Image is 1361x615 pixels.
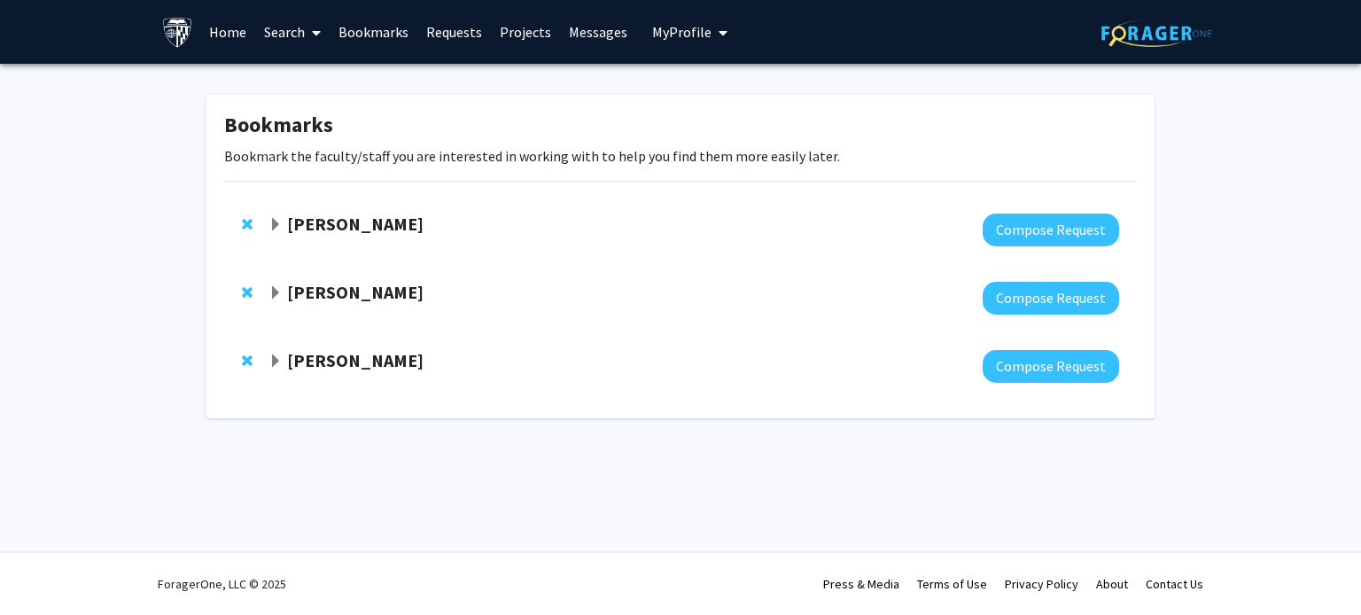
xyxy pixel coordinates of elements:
a: Search [255,1,330,63]
p: Bookmark the faculty/staff you are interested in working with to help you find them more easily l... [224,145,1137,167]
strong: [PERSON_NAME] [287,213,424,235]
span: Remove Arvind Pathak from bookmarks [242,354,253,368]
a: Messages [560,1,636,63]
a: Privacy Policy [1005,576,1078,592]
img: ForagerOne Logo [1101,19,1212,47]
h1: Bookmarks [224,113,1137,138]
button: Compose Request to Arvind Pathak [983,350,1119,383]
span: Remove Ashley Kiemen from bookmarks [242,217,253,231]
button: Compose Request to Yannis Paulus [983,282,1119,315]
a: Bookmarks [330,1,417,63]
a: Home [200,1,255,63]
span: Expand Yannis Paulus Bookmark [268,286,283,300]
strong: [PERSON_NAME] [287,349,424,371]
span: Expand Arvind Pathak Bookmark [268,354,283,369]
div: ForagerOne, LLC © 2025 [158,553,286,615]
button: Compose Request to Ashley Kiemen [983,214,1119,246]
a: Press & Media [823,576,899,592]
a: Contact Us [1146,576,1203,592]
a: Requests [417,1,491,63]
span: My Profile [652,23,712,41]
strong: [PERSON_NAME] [287,281,424,303]
a: About [1096,576,1128,592]
a: Terms of Use [917,576,987,592]
span: Expand Ashley Kiemen Bookmark [268,218,283,232]
span: Remove Yannis Paulus from bookmarks [242,285,253,300]
a: Projects [491,1,560,63]
img: Johns Hopkins University Logo [162,17,193,48]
